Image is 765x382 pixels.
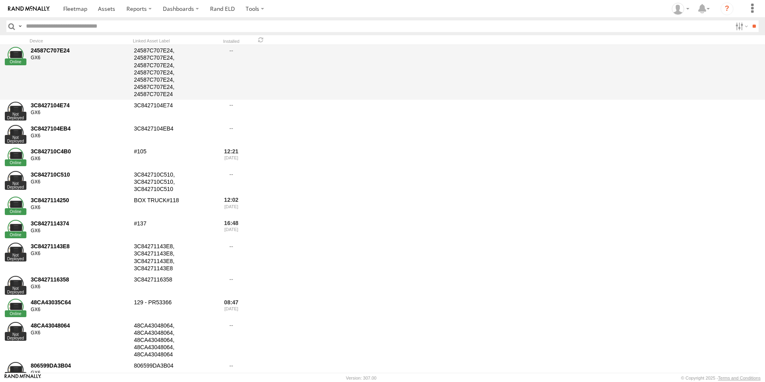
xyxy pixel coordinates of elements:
[31,125,128,132] div: 3C8427104EB4
[31,197,128,204] div: 3C8427114250
[31,362,128,369] div: 806599DA3B04
[8,6,50,12] img: rand-logo.svg
[17,20,23,32] label: Search Query
[31,47,128,54] div: 24587C707E24
[216,147,246,168] div: 12:21 [DATE]
[133,147,213,168] div: #105
[31,133,128,139] div: GX6
[216,298,246,319] div: 08:47 [DATE]
[721,2,733,15] i: ?
[30,38,130,44] div: Device
[216,219,246,240] div: 16:48 [DATE]
[133,101,213,122] div: 3C8427104E74
[31,220,128,227] div: 3C8427114374
[133,275,213,296] div: 3C8427116358
[133,195,213,217] div: BOX TRUCK#118
[133,241,213,273] div: 3C84271143E8, 3C84271143E8, 3C84271143E8, 3C84271143E8
[31,179,128,185] div: GX6
[31,284,128,290] div: GX6
[732,20,749,32] label: Search Filter Options
[216,40,246,44] div: Installed
[31,205,128,211] div: GX6
[31,299,128,306] div: 48CA43035C64
[31,55,128,61] div: GX6
[216,195,246,217] div: 12:02 [DATE]
[133,321,213,360] div: 48CA43048064, 48CA43048064, 48CA43048064, 48CA43048064, 48CA43048064
[133,124,213,145] div: 3C8427104EB4
[31,322,128,329] div: 48CA43048064
[133,298,213,319] div: 129 - PR53366
[31,228,128,234] div: GX6
[31,156,128,162] div: GX6
[31,102,128,109] div: 3C8427104E74
[133,38,213,44] div: Linked Asset Label
[31,171,128,178] div: 3C842710C510
[681,376,761,380] div: © Copyright 2025 -
[31,307,128,313] div: GX6
[31,370,128,376] div: GX6
[346,376,376,380] div: Version: 307.00
[133,170,213,194] div: 3C842710C510, 3C842710C510, 3C842710C510
[133,46,213,99] div: 24587C707E24, 24587C707E24, 24587C707E24, 24587C707E24, 24587C707E24, 24587C707E24, 24587C707E24
[31,148,128,155] div: 3C842710C4B0
[718,376,761,380] a: Terms and Conditions
[31,243,128,250] div: 3C84271143E8
[31,110,128,116] div: GX6
[4,374,41,382] a: Visit our Website
[31,276,128,283] div: 3C8427116358
[31,330,128,336] div: GX6
[31,251,128,257] div: GX6
[133,219,213,240] div: #137
[256,36,266,44] span: Refresh
[669,3,692,15] div: Devan Weelborg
